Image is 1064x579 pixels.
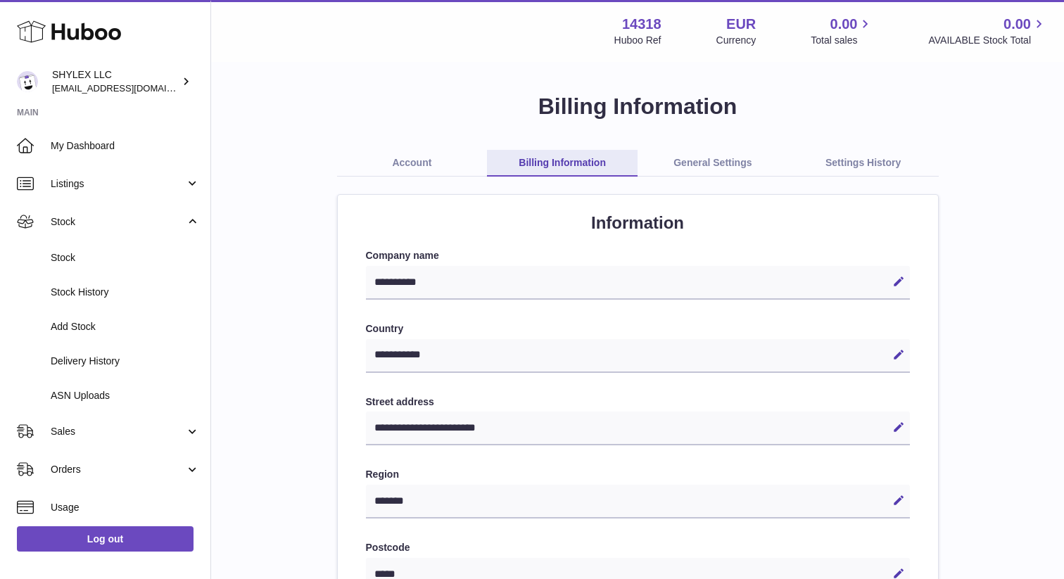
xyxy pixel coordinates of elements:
a: Account [337,150,488,177]
a: Billing Information [487,150,638,177]
span: ASN Uploads [51,389,200,402]
span: Usage [51,501,200,514]
span: Stock [51,251,200,265]
label: Region [366,468,910,481]
a: Settings History [788,150,939,177]
a: 0.00 AVAILABLE Stock Total [928,15,1047,47]
strong: 14318 [622,15,661,34]
a: General Settings [638,150,788,177]
span: 0.00 [830,15,858,34]
img: partenariats@shylex.fr [17,71,38,92]
a: Log out [17,526,194,552]
h1: Billing Information [234,91,1041,122]
div: SHYLEX LLC [52,68,179,95]
div: Huboo Ref [614,34,661,47]
span: Listings [51,177,185,191]
span: Stock [51,215,185,229]
span: My Dashboard [51,139,200,153]
label: Street address [366,395,910,409]
label: Company name [366,249,910,262]
span: Total sales [811,34,873,47]
h2: Information [366,212,910,234]
label: Country [366,322,910,336]
span: AVAILABLE Stock Total [928,34,1047,47]
div: Currency [716,34,756,47]
span: Orders [51,463,185,476]
span: Delivery History [51,355,200,368]
span: 0.00 [1003,15,1031,34]
span: Add Stock [51,320,200,333]
span: Sales [51,425,185,438]
a: 0.00 Total sales [811,15,873,47]
span: [EMAIL_ADDRESS][DOMAIN_NAME] [52,82,207,94]
strong: EUR [726,15,756,34]
label: Postcode [366,541,910,554]
span: Stock History [51,286,200,299]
